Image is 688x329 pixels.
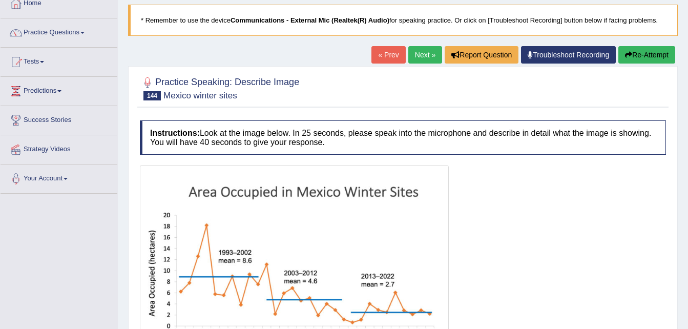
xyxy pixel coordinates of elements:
a: Tests [1,48,117,73]
a: Success Stories [1,106,117,132]
a: Your Account [1,164,117,190]
span: 144 [143,91,161,100]
a: Next » [408,46,442,64]
a: Strategy Videos [1,135,117,161]
small: Mexico winter sites [163,91,237,100]
a: Practice Questions [1,18,117,44]
button: Report Question [445,46,518,64]
b: Communications - External Mic (Realtek(R) Audio) [231,16,389,24]
h4: Look at the image below. In 25 seconds, please speak into the microphone and describe in detail w... [140,120,666,155]
b: Instructions: [150,129,200,137]
a: « Prev [371,46,405,64]
a: Troubleshoot Recording [521,46,616,64]
h2: Practice Speaking: Describe Image [140,75,299,100]
button: Re-Attempt [618,46,675,64]
a: Predictions [1,77,117,102]
blockquote: * Remember to use the device for speaking practice. Or click on [Troubleshoot Recording] button b... [128,5,678,36]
